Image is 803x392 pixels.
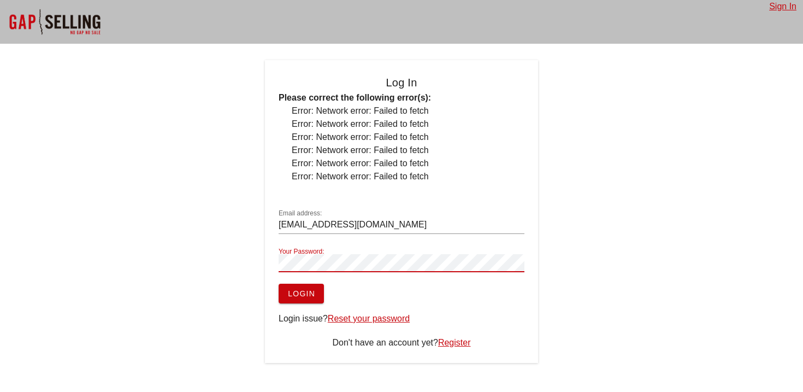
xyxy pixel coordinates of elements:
[769,2,796,11] a: Sign In
[328,314,410,323] a: Reset your password
[279,248,324,256] label: Your Password:
[279,312,524,325] div: Login issue?
[279,336,524,349] div: Don't have an account yet?
[287,289,315,298] span: Login
[279,284,324,303] button: Login
[292,118,524,131] li: Error: Network error: Failed to fetch
[292,144,524,157] li: Error: Network error: Failed to fetch
[438,338,471,347] a: Register
[292,157,524,170] li: Error: Network error: Failed to fetch
[292,170,524,183] li: Error: Network error: Failed to fetch
[292,131,524,144] li: Error: Network error: Failed to fetch
[279,209,322,218] label: Email address:
[279,74,524,91] h4: Log In
[279,93,431,102] b: Please correct the following error(s):
[292,104,524,118] li: Error: Network error: Failed to fetch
